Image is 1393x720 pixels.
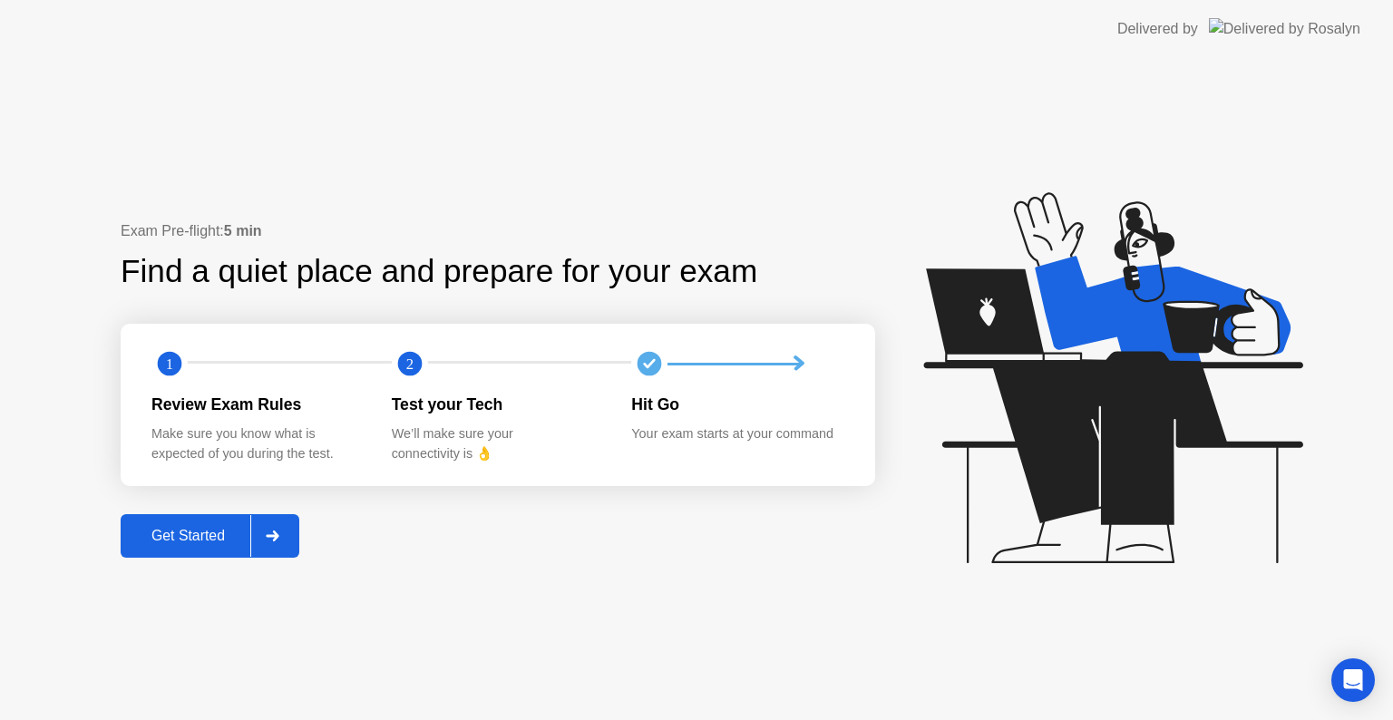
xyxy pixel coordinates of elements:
[166,355,173,373] text: 1
[224,223,262,238] b: 5 min
[1117,18,1198,40] div: Delivered by
[392,393,603,416] div: Test your Tech
[126,528,250,544] div: Get Started
[406,355,414,373] text: 2
[121,248,760,296] div: Find a quiet place and prepare for your exam
[631,393,843,416] div: Hit Go
[151,393,363,416] div: Review Exam Rules
[151,424,363,463] div: Make sure you know what is expected of you during the test.
[1331,658,1375,702] div: Open Intercom Messenger
[1209,18,1360,39] img: Delivered by Rosalyn
[121,220,875,242] div: Exam Pre-flight:
[631,424,843,444] div: Your exam starts at your command
[121,514,299,558] button: Get Started
[392,424,603,463] div: We’ll make sure your connectivity is 👌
